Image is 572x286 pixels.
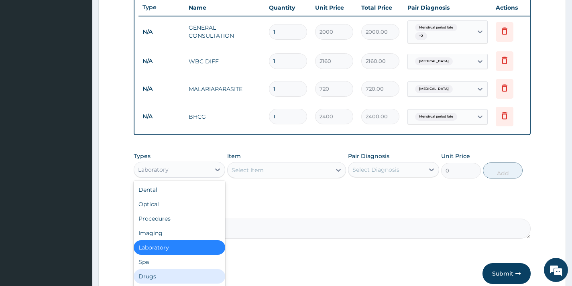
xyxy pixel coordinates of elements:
td: WBC DIFF [185,53,265,69]
label: Pair Diagnosis [348,152,389,160]
div: Chat with us now [42,45,135,55]
span: We're online! [47,89,111,170]
span: Menstrual period late [415,113,457,121]
div: Optical [134,197,225,211]
button: Add [483,162,523,178]
td: BHCG [185,109,265,125]
label: Item [227,152,241,160]
span: [MEDICAL_DATA] [415,57,453,65]
span: [MEDICAL_DATA] [415,85,453,93]
div: Drugs [134,269,225,284]
td: N/A [138,54,185,69]
td: MALARIAPARASITE [185,81,265,97]
label: Unit Price [441,152,470,160]
td: N/A [138,81,185,96]
td: N/A [138,24,185,39]
label: Types [134,153,151,160]
label: Comment [134,207,531,214]
div: Select Diagnosis [352,166,399,174]
textarea: Type your message and hit 'Enter' [4,196,153,224]
div: Select Item [232,166,264,174]
div: Laboratory [134,240,225,255]
span: Menstrual period late [415,24,457,32]
span: + 2 [415,32,427,40]
td: N/A [138,109,185,124]
div: Minimize live chat window [132,4,151,23]
img: d_794563401_company_1708531726252_794563401 [15,40,33,60]
div: Spa [134,255,225,269]
div: Procedures [134,211,225,226]
div: Imaging [134,226,225,240]
td: GENERAL CONSULTATION [185,20,265,44]
button: Submit [482,263,531,284]
div: Laboratory [138,166,169,174]
div: Dental [134,183,225,197]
